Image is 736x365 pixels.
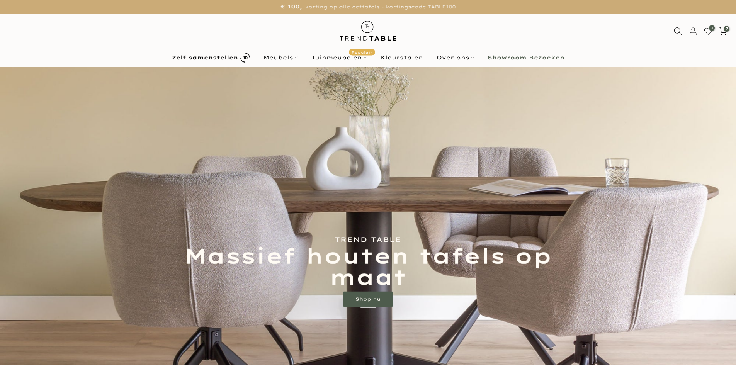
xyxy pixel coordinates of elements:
b: Showroom Bezoeken [488,55,564,60]
b: Zelf samenstellen [172,55,238,60]
span: 7 [724,26,729,32]
a: Kleurstalen [373,53,430,62]
a: TuinmeubelenPopulair [304,53,373,62]
span: 0 [709,25,715,31]
span: Populair [349,49,375,56]
a: Shop nu [343,292,393,307]
p: korting op alle eettafels - kortingscode TABLE100 [10,2,726,12]
a: 0 [704,27,712,36]
strong: € 100,- [280,3,305,10]
a: Meubels [257,53,304,62]
a: Zelf samenstellen [165,51,257,65]
a: 7 [719,27,727,36]
a: Showroom Bezoeken [481,53,571,62]
img: trend-table [334,14,402,48]
a: Over ons [430,53,481,62]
